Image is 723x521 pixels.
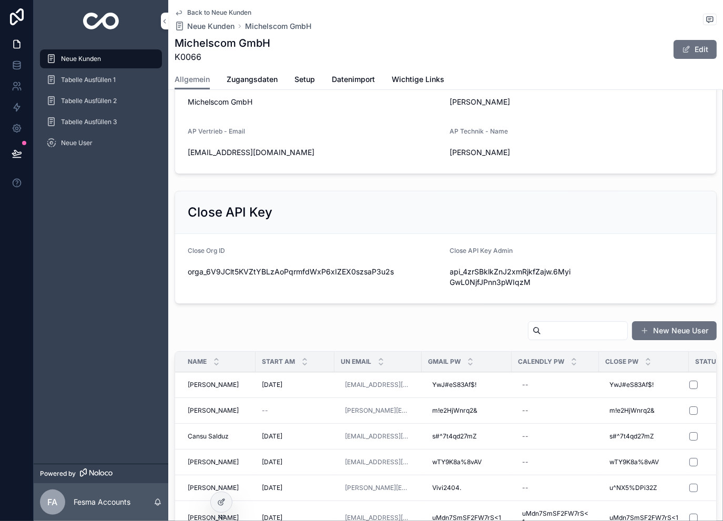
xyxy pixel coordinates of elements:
span: Powered by [40,469,76,478]
span: Vivi2404. [432,484,461,492]
span: Close API Key Admin [450,247,513,254]
a: Allgemein [175,70,210,90]
a: [PERSON_NAME] [188,381,249,389]
a: [EMAIL_ADDRESS][DOMAIN_NAME] [341,428,415,445]
span: Calendly Pw [518,357,564,366]
a: [EMAIL_ADDRESS][DOMAIN_NAME] [345,432,411,441]
a: Vivi2404. [428,479,505,496]
a: -- [518,479,593,496]
div: scrollable content [34,42,168,166]
p: Fesma Accounts [74,497,130,507]
span: YwJ#eS83Af$! [609,381,654,389]
span: YwJ#eS83Af$! [432,381,476,389]
a: Datenimport [332,70,375,91]
a: -- [518,454,593,471]
img: App logo [83,13,119,29]
a: Tabelle Ausfüllen 3 [40,113,162,131]
span: wTY9K8a%8vAV [432,458,482,466]
a: s#^7t4qd27mZ [605,428,683,445]
span: [PERSON_NAME] [188,406,239,415]
div: -- [522,484,528,492]
div: -- [522,381,528,389]
span: Close Org ID [188,247,225,254]
span: Back to Neue Kunden [187,8,251,17]
a: -- [518,376,593,393]
span: Name [188,357,207,366]
span: FA [48,496,58,508]
span: [PERSON_NAME] [188,458,239,466]
span: Neue Kunden [61,55,101,63]
a: [DATE] [262,381,328,389]
a: -- [518,428,593,445]
a: Michelscom GmbH [245,21,311,32]
a: [PERSON_NAME] [188,458,249,466]
a: wTY9K8a%8vAV [428,454,505,471]
a: [PERSON_NAME][EMAIL_ADDRESS][DOMAIN_NAME] [341,479,415,496]
span: UN Email [341,357,371,366]
a: YwJ#eS83Af$! [428,376,505,393]
span: Tabelle Ausfüllen 1 [61,76,116,84]
span: orga_6V9JClt5KVZtYBLzAoPqrmfdWxP6xIZEX0szsaP3u2s [188,267,442,277]
a: [EMAIL_ADDRESS][DOMAIN_NAME] [345,458,411,466]
span: -- [262,406,268,415]
span: m!e2HjWnrq2& [609,406,655,415]
a: [PERSON_NAME][EMAIL_ADDRESS][DOMAIN_NAME] [345,406,411,415]
span: Neue User [61,139,93,147]
span: [PERSON_NAME] [450,147,573,158]
a: m!e2HjWnrq2& [605,402,683,419]
a: Wichtige Links [392,70,444,91]
a: [EMAIL_ADDRESS][DOMAIN_NAME] [341,454,415,471]
a: Tabelle Ausfüllen 2 [40,91,162,110]
a: -- [262,406,328,415]
span: [EMAIL_ADDRESS][DOMAIN_NAME] [188,147,442,158]
span: s#^7t4qd27mZ [609,432,654,441]
a: m!e2HjWnrq2& [428,402,505,419]
span: [DATE] [262,381,282,389]
span: Zugangsdaten [227,74,278,85]
span: Allgemein [175,74,210,85]
a: Neue User [40,134,162,152]
span: [PERSON_NAME] [188,381,239,389]
a: Neue Kunden [40,49,162,68]
div: -- [522,458,528,466]
span: Close Pw [605,357,638,366]
a: u^NX5%DPi32Z [605,479,683,496]
button: Edit [674,40,717,59]
a: Powered by [34,464,168,483]
a: YwJ#eS83Af$! [605,376,683,393]
a: [EMAIL_ADDRESS][DOMAIN_NAME] [341,376,415,393]
span: Neue Kunden [187,21,235,32]
a: wTY9K8a%8vAV [605,454,683,471]
a: Zugangsdaten [227,70,278,91]
a: Back to Neue Kunden [175,8,251,17]
button: New Neue User [632,321,717,340]
span: u^NX5%DPi32Z [609,484,657,492]
span: Setup [294,74,315,85]
span: [DATE] [262,432,282,441]
h2: Close API Key [188,204,272,221]
span: Tabelle Ausfüllen 2 [61,97,117,105]
a: [DATE] [262,484,328,492]
span: Cansu Salduz [188,432,229,441]
span: wTY9K8a%8vAV [609,458,659,466]
a: s#^7t4qd27mZ [428,428,505,445]
a: Neue Kunden [175,21,235,32]
a: Setup [294,70,315,91]
span: [PERSON_NAME] [450,97,573,107]
div: -- [522,432,528,441]
span: m!e2HjWnrq2& [432,406,477,415]
a: [EMAIL_ADDRESS][DOMAIN_NAME] [345,381,411,389]
a: [DATE] [262,458,328,466]
a: -- [518,402,593,419]
span: AP Technik - Name [450,127,508,135]
span: AP Vertrieb - Email [188,127,245,135]
span: K0066 [175,50,270,63]
span: [PERSON_NAME] [188,484,239,492]
h1: Michelscom GmbH [175,36,270,50]
span: Start am [262,357,295,366]
span: [DATE] [262,458,282,466]
span: Datenimport [332,74,375,85]
span: s#^7t4qd27mZ [432,432,477,441]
